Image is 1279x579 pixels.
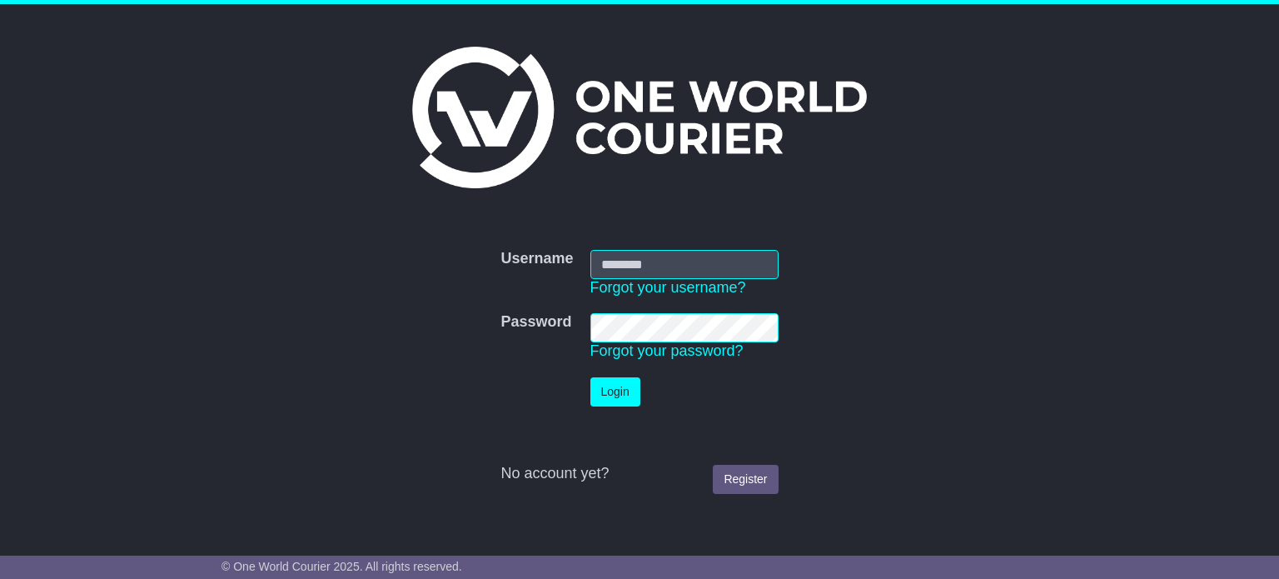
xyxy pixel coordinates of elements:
[500,465,778,483] div: No account yet?
[590,377,640,407] button: Login
[500,250,573,268] label: Username
[412,47,867,188] img: One World
[590,342,744,359] a: Forgot your password?
[500,313,571,332] label: Password
[221,560,462,573] span: © One World Courier 2025. All rights reserved.
[590,279,746,296] a: Forgot your username?
[713,465,778,494] a: Register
